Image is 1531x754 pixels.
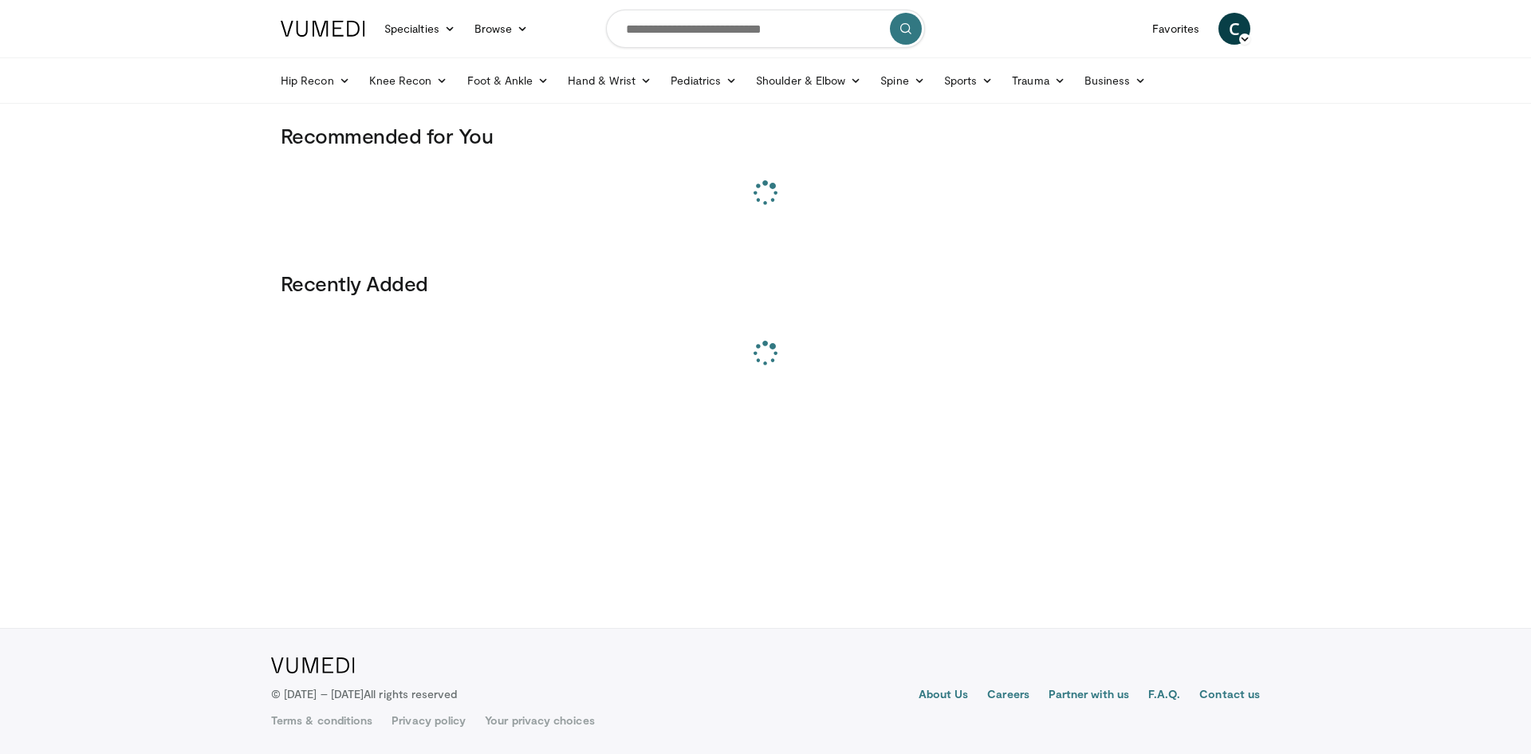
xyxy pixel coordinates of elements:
a: Trauma [1002,65,1075,97]
input: Search topics, interventions [606,10,925,48]
a: Partner with us [1049,686,1129,705]
a: Knee Recon [360,65,458,97]
span: All rights reserved [364,687,457,701]
a: Hand & Wrist [558,65,661,97]
a: Favorites [1143,13,1209,45]
a: F.A.Q. [1148,686,1180,705]
a: Careers [987,686,1029,705]
a: Pediatrics [661,65,746,97]
a: Privacy policy [392,713,466,728]
img: VuMedi Logo [281,21,365,37]
a: Specialties [375,13,465,45]
a: Foot & Ankle [458,65,559,97]
a: About Us [919,686,969,705]
a: Spine [871,65,934,97]
a: Business [1075,65,1156,97]
a: Sports [935,65,1003,97]
a: Hip Recon [271,65,360,97]
a: Browse [465,13,538,45]
p: © [DATE] – [DATE] [271,686,458,702]
a: C [1218,13,1250,45]
a: Shoulder & Elbow [746,65,871,97]
h3: Recommended for You [281,123,1250,148]
img: VuMedi Logo [271,657,355,673]
a: Your privacy choices [485,713,594,728]
a: Contact us [1199,686,1260,705]
a: Terms & conditions [271,713,372,728]
h3: Recently Added [281,270,1250,296]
